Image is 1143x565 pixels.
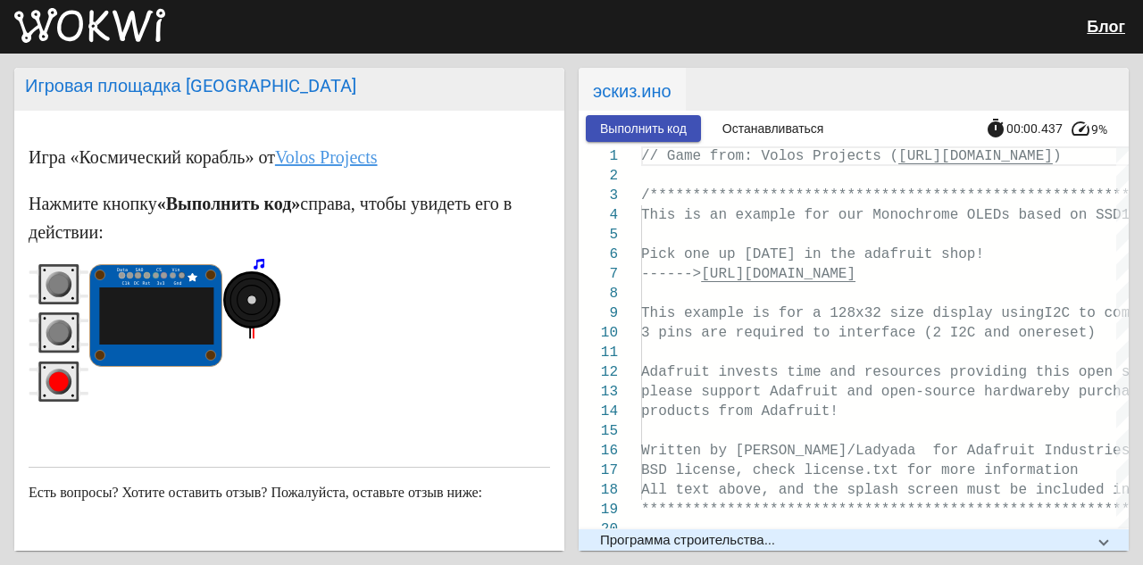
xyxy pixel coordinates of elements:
[701,266,855,282] span: [URL][DOMAIN_NAME]
[579,362,618,382] div: 12
[593,80,672,102] font: эскиз.ино
[579,205,618,225] div: 4
[1053,148,1062,164] span: )
[579,166,618,186] div: 2
[14,8,165,44] img: Вокви
[1053,462,1079,478] span: ion
[29,194,157,213] font: Нажмите кнопку
[579,146,618,166] div: 1
[641,384,1053,400] span: please support Adafruit and open-source hardware
[157,194,301,213] font: «Выполнить код»
[641,148,898,164] span: // Game from: Volos Projects (
[600,121,687,136] font: Выполнить код
[1091,122,1107,137] font: 9%
[579,303,618,323] div: 9
[641,443,1070,459] span: Written by [PERSON_NAME]/Ladyada for Adafruit Ind
[579,343,618,362] div: 11
[29,147,275,167] font: Игра «Космический корабль» от
[579,323,618,343] div: 10
[579,461,618,480] div: 17
[641,305,1044,321] span: This example is for a 128x32 size display using
[641,462,1053,478] span: BSD license, check license.txt for more informat
[579,186,618,205] div: 3
[1044,325,1096,341] span: reset)
[1070,443,1139,459] span: ustries.
[722,121,824,136] font: Останавливаться
[275,147,378,167] a: Volos Projects
[579,382,618,402] div: 13
[1070,118,1091,139] mat-icon: speed
[579,441,618,461] div: 16
[641,246,984,262] span: Pick one up [DATE] in the adafruit shop!
[579,245,618,264] div: 6
[641,325,1044,341] span: 3 pins are required to interface (2 I2C and one
[579,529,1129,551] mat-expansion-panel-header: Программа строительства...
[29,485,482,500] font: Есть вопросы? Хотите оставить отзыв? Пожалуйста, оставьте отзыв ниже:
[579,402,618,421] div: 14
[579,421,618,441] div: 15
[1087,17,1125,36] a: Блог
[579,284,618,303] div: 8
[579,519,618,539] div: 20
[579,480,618,500] div: 18
[1006,121,1063,136] span: 00:00.437
[641,403,838,420] span: products from Adafruit!
[641,482,1053,498] span: All text above, and the splash screen must be in
[600,532,775,548] font: Программа строительства...
[708,115,838,142] button: Останавливаться
[579,264,618,284] div: 7
[641,146,642,147] textarea: Editor content;Press Alt+F1 for Accessibility Options.
[641,266,701,282] span: ------>
[586,115,701,142] button: Выполнить код
[25,75,356,96] font: Игровая площадка [GEOGRAPHIC_DATA]
[641,364,1053,380] span: Adafruit invests time and resources providing th
[898,148,1053,164] span: [URL][DOMAIN_NAME]
[579,500,618,519] div: 19
[579,225,618,245] div: 5
[985,118,1006,139] mat-icon: timer
[641,207,1053,223] span: This is an example for our Monochrome OLEDs base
